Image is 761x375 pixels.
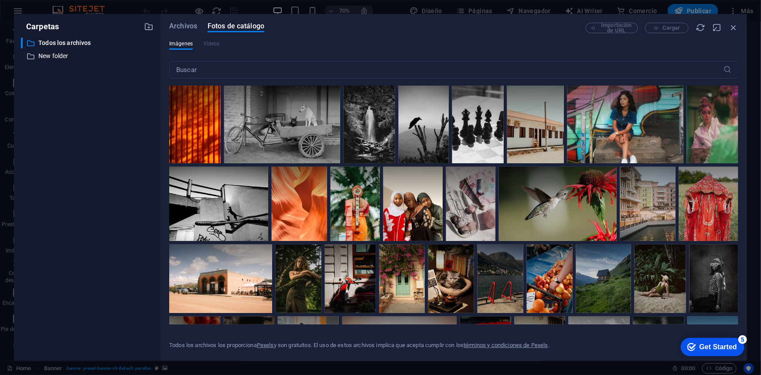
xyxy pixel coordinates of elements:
span: Fotos de catálogo [208,21,264,31]
span: Archivos [169,21,197,31]
div: ​ [21,38,23,48]
div: Todos los archivos los proporciona y son gratuitos. El uso de estos archivos implica que acepta c... [169,341,549,349]
div: Get Started 5 items remaining, 0% complete [7,4,71,23]
a: Pexels [257,342,274,348]
span: Imágenes [169,38,193,49]
div: 5 [65,2,73,10]
p: New folder [38,51,137,61]
div: New folder [21,51,154,62]
p: Todos los archivos [38,38,137,48]
input: Buscar [169,61,723,79]
p: Carpetas [21,21,59,32]
div: Get Started [26,10,63,17]
i: Crear carpeta [144,22,154,31]
i: Cerrar [729,23,738,32]
span: Este tipo de archivo no es soportado por este elemento [203,38,220,49]
i: Minimizar [712,23,722,32]
a: términos y condiciones de Pexels [464,342,548,348]
i: Volver a cargar [696,23,705,32]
